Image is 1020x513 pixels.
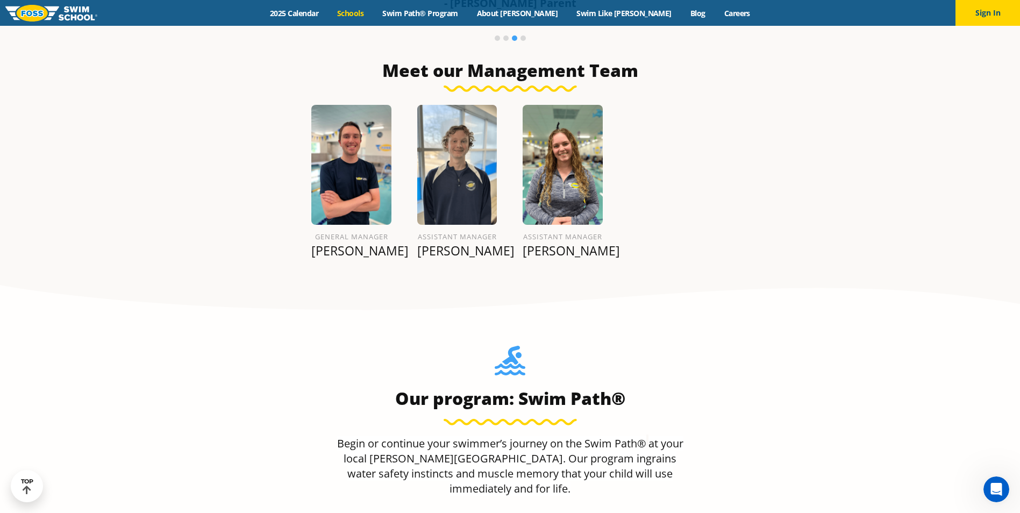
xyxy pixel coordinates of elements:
[256,60,764,81] h3: Meet our Management Team
[567,8,681,18] a: Swim Like [PERSON_NAME]
[417,230,497,243] h6: Assistant Manager
[523,243,603,258] p: [PERSON_NAME]
[311,230,391,243] h6: General Manager
[523,230,603,243] h6: Assistant Manager
[344,436,683,496] span: at your local [PERSON_NAME][GEOGRAPHIC_DATA]. Our program ingrains water safety instincts and mus...
[332,388,689,409] h3: Our program: Swim Path®
[417,243,497,258] p: [PERSON_NAME]
[495,346,525,382] img: Foss-Location-Swimming-Pool-Person.svg
[261,8,328,18] a: 2025 Calendar
[681,8,715,18] a: Blog
[523,105,603,225] img: Maya-Adler.png
[328,8,373,18] a: Schools
[373,8,467,18] a: Swim Path® Program
[21,478,33,495] div: TOP
[5,5,97,22] img: FOSS Swim School Logo
[715,8,759,18] a: Careers
[467,8,567,18] a: About [PERSON_NAME]
[311,243,391,258] p: [PERSON_NAME]
[311,105,391,225] img: FOSS-Profile-Photo-7.png
[417,105,497,225] img: Ben-Provost-1.png
[983,476,1009,502] iframe: Intercom live chat
[337,436,646,451] span: Begin or continue your swimmer’s journey on the Swim Path®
